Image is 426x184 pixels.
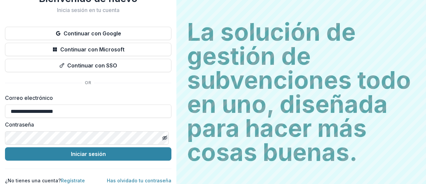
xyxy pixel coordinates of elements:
font: ¿No tienes una cuenta? [5,178,61,183]
font: Inicia sesión en tu cuenta [57,7,119,13]
font: Continuar con SSO [67,62,117,69]
button: Activar o desactivar la visibilidad de la contraseña [159,133,170,143]
button: Iniciar sesión [5,147,171,161]
font: Iniciar sesión [71,151,106,157]
font: Continuar con Microsoft [60,46,124,53]
button: Continuar con Google [5,27,171,40]
font: Contraseña [5,121,34,128]
button: Continuar con SSO [5,59,171,72]
font: Correo electrónico [5,95,53,101]
a: Has olvidado tu contraseña [107,178,171,183]
a: Regístrate [61,178,85,183]
button: Continuar con Microsoft [5,43,171,56]
font: Continuar con Google [64,30,121,37]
